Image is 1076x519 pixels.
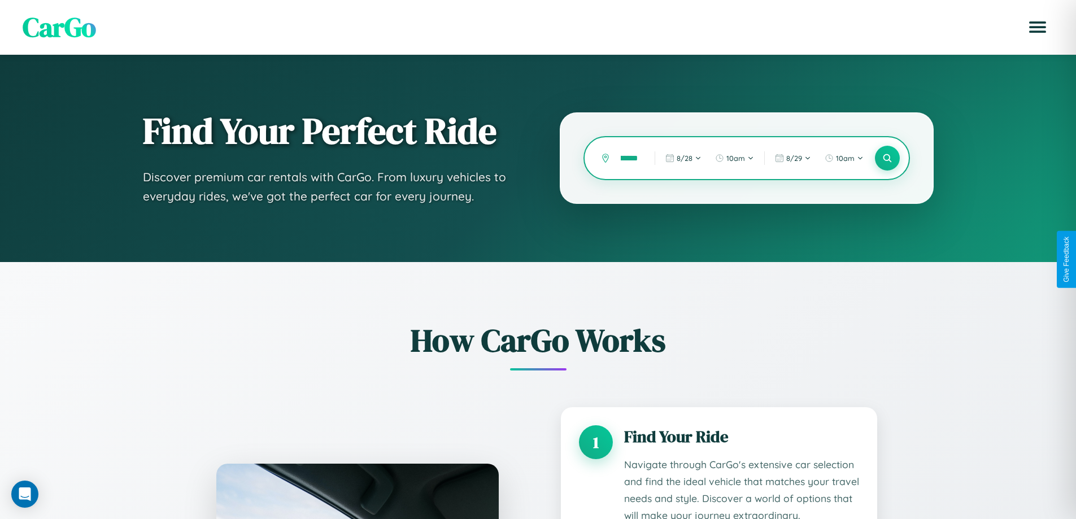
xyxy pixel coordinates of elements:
[786,154,802,163] span: 8 / 29
[769,149,817,167] button: 8/29
[1022,11,1053,43] button: Open menu
[143,168,515,206] p: Discover premium car rentals with CarGo. From luxury vehicles to everyday rides, we've got the pe...
[677,154,692,163] span: 8 / 28
[1062,237,1070,282] div: Give Feedback
[726,154,745,163] span: 10am
[579,425,613,459] div: 1
[836,154,855,163] span: 10am
[624,425,859,448] h3: Find Your Ride
[199,319,877,362] h2: How CarGo Works
[11,481,38,508] div: Open Intercom Messenger
[143,111,515,151] h1: Find Your Perfect Ride
[660,149,707,167] button: 8/28
[23,8,96,46] span: CarGo
[709,149,760,167] button: 10am
[819,149,869,167] button: 10am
